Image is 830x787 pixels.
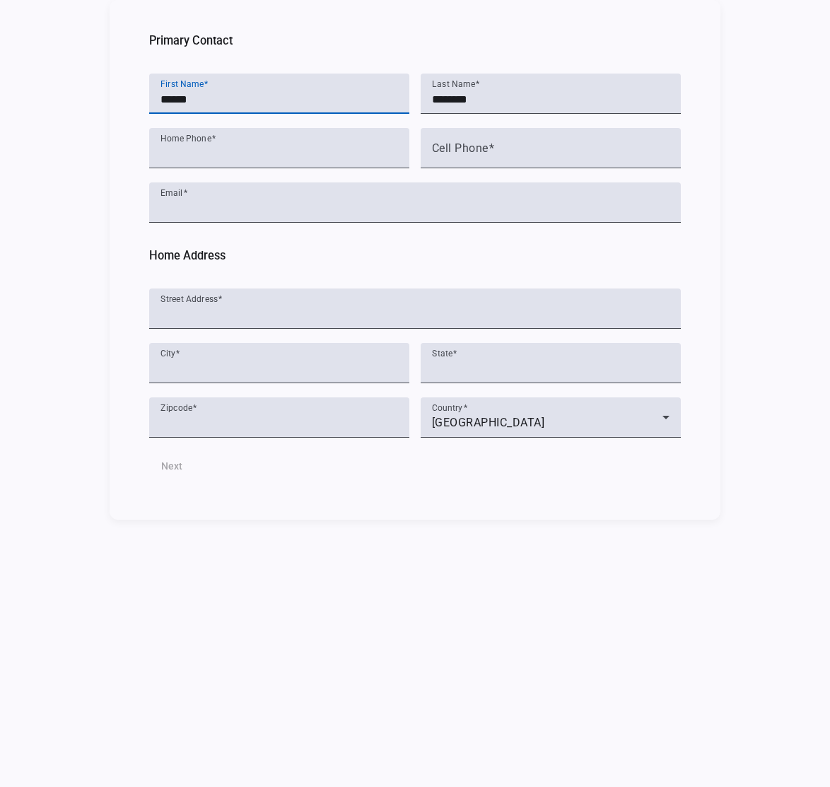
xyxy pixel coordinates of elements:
mat-label: First Name [160,79,204,89]
mat-label: Home Phone [160,134,211,144]
mat-label: Email [160,188,183,198]
mat-label: City [160,349,176,358]
h3: Home Address [149,249,681,272]
mat-label: Street Address [160,294,218,304]
span: [GEOGRAPHIC_DATA] [432,416,544,429]
mat-label: State [432,349,453,358]
h3: Primary Contact [149,34,681,57]
mat-label: Country [432,403,463,413]
mat-label: Zipcode [160,403,192,413]
mat-label: Cell Phone [432,141,489,155]
mat-label: Last Name [432,79,475,89]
